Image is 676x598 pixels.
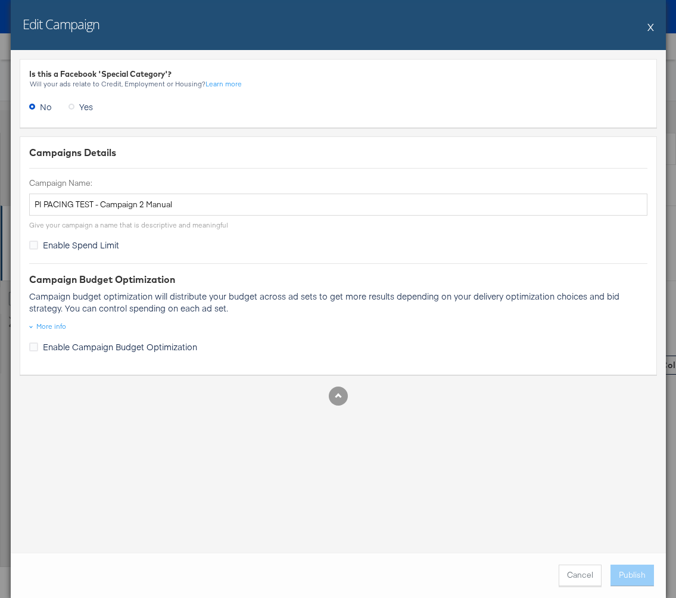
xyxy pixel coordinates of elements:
[29,68,647,80] div: Is this a Facebook 'Special Category'?
[40,101,52,113] span: No
[43,341,197,353] span: Enable Campaign Budget Optimization
[29,220,228,230] div: Give your campaign a name that is descriptive and meaningful
[205,80,242,88] a: Learn more
[29,273,647,286] div: Campaign Budget Optimization
[647,15,654,39] button: X
[29,290,647,314] p: Campaign budget optimization will distribute your budget across ad sets to get more results depen...
[29,146,647,160] div: Campaigns Details
[29,322,66,331] div: More info
[29,177,647,189] label: Campaign Name:
[79,101,93,113] span: Yes
[43,239,119,251] span: Enable Spend Limit
[23,15,99,33] h2: Edit Campaign
[36,322,66,331] div: More info
[29,80,647,88] div: Will your ads relate to Credit, Employment or Housing?
[559,565,602,586] button: Cancel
